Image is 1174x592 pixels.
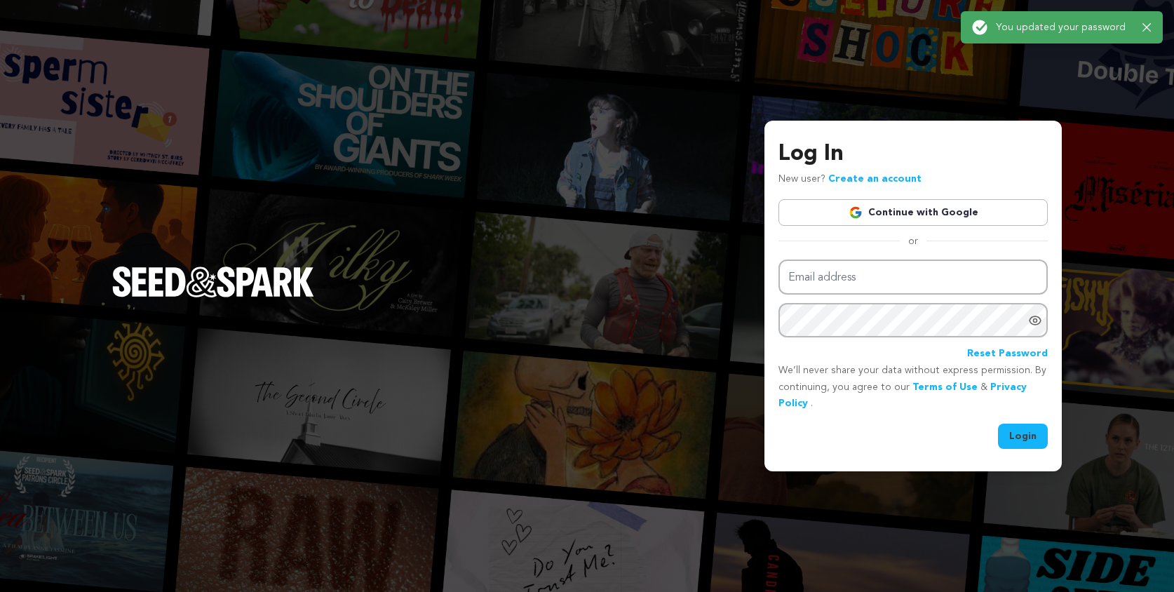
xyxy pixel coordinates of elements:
[778,363,1048,412] p: We’ll never share your data without express permission. By continuing, you agree to our & .
[778,260,1048,295] input: Email address
[912,382,978,392] a: Terms of Use
[998,424,1048,449] button: Login
[996,20,1131,34] p: You updated your password
[112,267,314,325] a: Seed&Spark Homepage
[828,174,922,184] a: Create an account
[1028,314,1042,328] a: Show password as plain text. Warning: this will display your password on the screen.
[778,137,1048,171] h3: Log In
[849,206,863,220] img: Google logo
[967,346,1048,363] a: Reset Password
[778,171,922,188] p: New user?
[900,234,926,248] span: or
[778,199,1048,226] a: Continue with Google
[112,267,314,297] img: Seed&Spark Logo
